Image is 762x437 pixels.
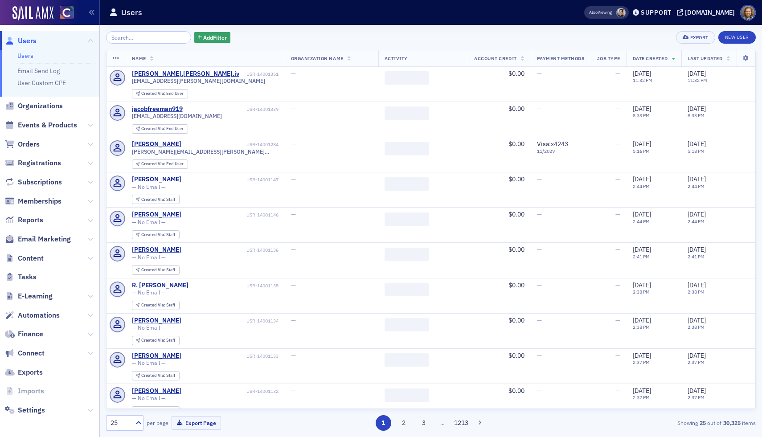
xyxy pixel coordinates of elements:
[121,7,142,18] h1: Users
[454,415,469,431] button: 1213
[141,337,166,343] span: Created Via :
[132,78,265,84] span: [EMAIL_ADDRESS][PERSON_NAME][DOMAIN_NAME]
[183,247,279,253] div: USR-14001136
[203,33,227,41] span: Add Filter
[132,230,180,240] div: Created Via: Staff
[141,126,166,131] span: Created Via :
[132,352,181,360] a: [PERSON_NAME]
[474,55,516,61] span: Account Credit
[690,35,709,40] div: Export
[141,161,166,167] span: Created Via :
[183,177,279,183] div: USR-14001147
[688,77,707,83] time: 11:32 PM
[633,289,650,295] time: 2:38 PM
[508,69,524,78] span: $0.00
[141,373,175,378] div: Staff
[688,112,705,118] time: 8:33 PM
[385,106,429,120] span: ‌
[633,210,651,218] span: [DATE]
[508,175,524,183] span: $0.00
[589,9,598,15] div: Also
[5,253,44,263] a: Content
[688,316,706,324] span: [DATE]
[141,162,184,167] div: End User
[18,215,43,225] span: Reports
[537,281,542,289] span: —
[376,415,391,431] button: 1
[615,140,620,148] span: —
[688,359,705,365] time: 2:37 PM
[132,282,188,290] a: R. [PERSON_NAME]
[5,36,37,46] a: Users
[633,148,650,154] time: 5:16 PM
[132,289,166,296] span: — No Email —
[385,142,429,155] span: ‌
[132,159,188,169] div: Created Via: End User
[132,148,279,155] span: [PERSON_NAME][EMAIL_ADDRESS][PERSON_NAME][DOMAIN_NAME]
[141,268,175,273] div: Staff
[18,368,43,377] span: Exports
[633,140,651,148] span: [DATE]
[508,210,524,218] span: $0.00
[545,419,756,427] div: Showing out of items
[589,9,612,16] span: Viewing
[291,210,296,218] span: —
[508,387,524,395] span: $0.00
[633,351,651,359] span: [DATE]
[688,105,706,113] span: [DATE]
[508,351,524,359] span: $0.00
[18,120,77,130] span: Events & Products
[615,69,620,78] span: —
[633,253,650,260] time: 2:41 PM
[141,233,175,237] div: Staff
[688,148,705,154] time: 5:18 PM
[633,324,650,330] time: 2:38 PM
[688,289,705,295] time: 2:38 PM
[688,387,706,395] span: [DATE]
[5,310,60,320] a: Automations
[291,316,296,324] span: —
[141,197,175,202] div: Staff
[615,245,620,253] span: —
[633,69,651,78] span: [DATE]
[537,175,542,183] span: —
[132,317,181,325] div: [PERSON_NAME]
[616,8,626,17] span: Pamela Galey-Coleman
[5,405,45,415] a: Settings
[633,387,651,395] span: [DATE]
[132,254,166,261] span: — No Email —
[416,415,432,431] button: 3
[183,142,279,147] div: USR-14001284
[12,6,53,20] a: SailAMX
[132,324,166,331] span: — No Email —
[132,184,166,190] span: — No Email —
[633,55,668,61] span: Date Created
[141,408,166,413] span: Created Via :
[132,176,181,184] div: [PERSON_NAME]
[141,232,166,237] span: Created Via :
[385,177,429,191] span: ‌
[183,318,279,324] div: USR-14001134
[132,387,181,395] a: [PERSON_NAME]
[615,387,620,395] span: —
[132,89,188,98] div: Created Via: End User
[633,316,651,324] span: [DATE]
[537,55,585,61] span: Payment Methods
[291,105,296,113] span: —
[111,418,130,428] div: 25
[18,329,43,339] span: Finance
[615,351,620,359] span: —
[291,140,296,148] span: —
[141,303,175,308] div: Staff
[688,183,705,189] time: 2:44 PM
[5,272,37,282] a: Tasks
[18,386,44,396] span: Imports
[615,281,620,289] span: —
[5,215,43,225] a: Reports
[537,351,542,359] span: —
[132,105,183,113] a: jacobfreeman919
[5,368,43,377] a: Exports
